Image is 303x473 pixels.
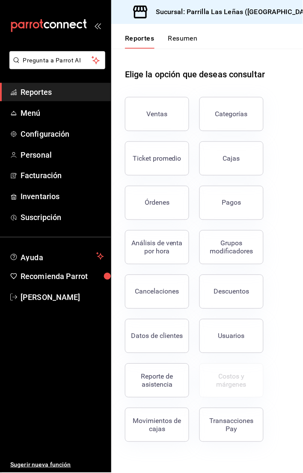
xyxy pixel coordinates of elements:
[21,149,104,161] span: Personal
[199,364,264,398] button: Contrata inventarios para ver este reporte
[199,186,264,220] button: Pagos
[21,191,104,203] span: Inventarios
[125,141,189,176] button: Ticket promedio
[145,199,169,207] div: Órdenes
[21,170,104,182] span: Facturación
[147,110,168,118] div: Ventas
[10,461,104,470] span: Sugerir nueva función
[125,364,189,398] button: Reporte de asistencia
[199,97,264,131] button: Categorías
[199,408,264,442] button: Transacciones Pay
[125,97,189,131] button: Ventas
[205,373,258,389] div: Costos y márgenes
[21,128,104,140] span: Configuración
[125,319,189,353] button: Datos de clientes
[131,239,184,256] div: Análisis de venta por hora
[125,275,189,309] button: Cancelaciones
[199,230,264,264] button: Grupos modificadores
[125,186,189,220] button: Órdenes
[21,107,104,119] span: Menú
[205,417,258,433] div: Transacciones Pay
[199,319,264,353] button: Usuarios
[6,62,105,71] a: Pregunta a Parrot AI
[168,34,198,49] button: Resumen
[215,110,248,118] div: Categorías
[133,154,181,162] div: Ticket promedio
[94,22,101,29] button: open_drawer_menu
[214,288,250,296] div: Descuentos
[21,292,104,303] span: [PERSON_NAME]
[218,332,245,340] div: Usuarios
[125,230,189,264] button: Análisis de venta por hora
[125,34,198,49] div: navigation tabs
[131,332,183,340] div: Datos de clientes
[125,34,154,49] button: Reportes
[223,154,240,162] div: Cajas
[21,251,93,261] span: Ayuda
[9,51,105,69] button: Pregunta a Parrot AI
[222,199,241,207] div: Pagos
[205,239,258,256] div: Grupos modificadores
[21,271,104,282] span: Recomienda Parrot
[23,56,92,65] span: Pregunta a Parrot AI
[199,141,264,176] button: Cajas
[125,408,189,442] button: Movimientos de cajas
[21,86,104,98] span: Reportes
[135,288,179,296] div: Cancelaciones
[199,275,264,309] button: Descuentos
[131,417,184,433] div: Movimientos de cajas
[131,373,184,389] div: Reporte de asistencia
[125,68,265,81] h1: Elige la opción que deseas consultar
[21,212,104,223] span: Suscripción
